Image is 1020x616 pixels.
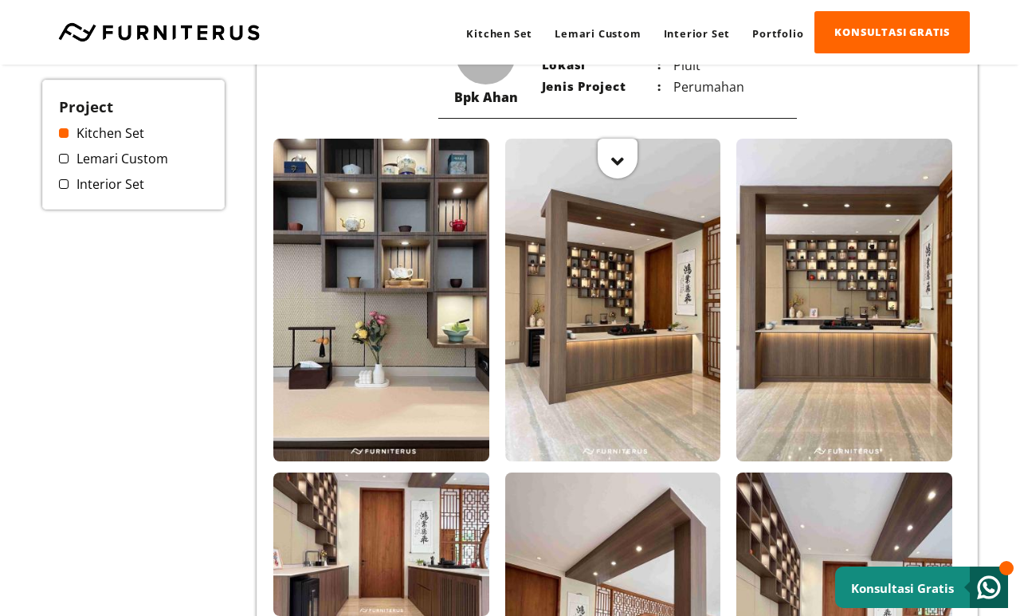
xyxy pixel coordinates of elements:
p: Jenis Project [542,78,661,96]
a: Interior Set [653,12,742,55]
p: Perumahan [661,78,781,96]
p: Pluit [661,57,781,74]
small: Konsultasi Gratis [851,580,954,596]
a: Portfolio [741,12,814,55]
a: KONSULTASI GRATIS [814,11,970,53]
a: Kitchen Set [455,12,543,55]
a: Konsultasi Gratis [835,567,1008,608]
h3: Project [59,96,208,116]
a: Lemari Custom [59,150,208,167]
p: Lokasi [542,57,661,74]
a: Kitchen Set [59,124,208,142]
a: Lemari Custom [543,12,652,55]
div: Bpk Ahan [454,88,518,106]
a: Interior Set [59,175,208,193]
